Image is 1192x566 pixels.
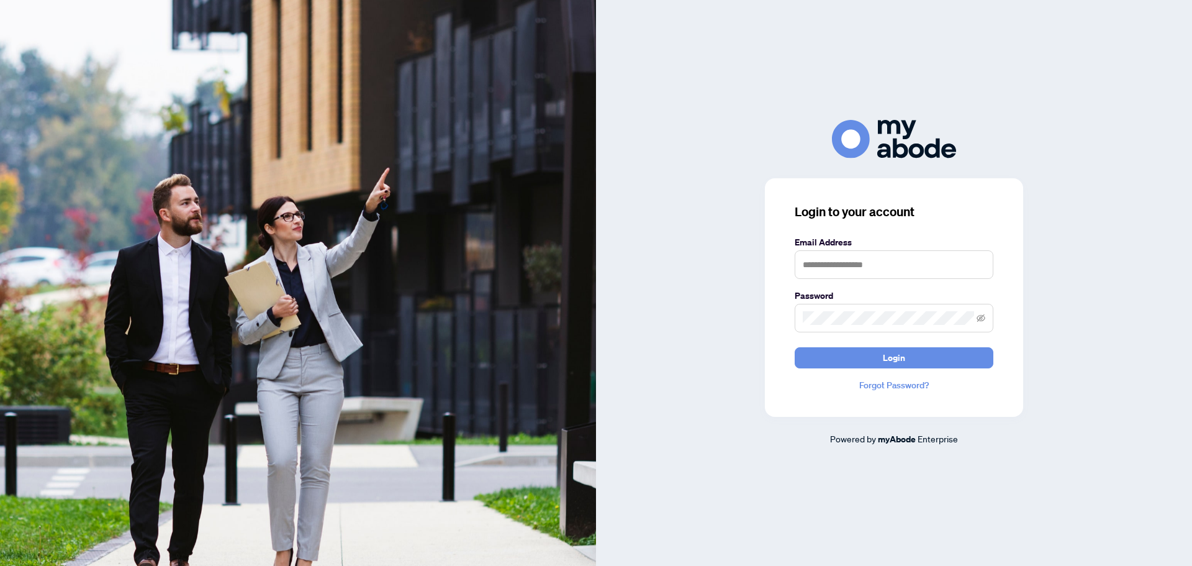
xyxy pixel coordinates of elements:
[795,235,993,249] label: Email Address
[795,347,993,368] button: Login
[830,433,876,444] span: Powered by
[795,378,993,392] a: Forgot Password?
[878,432,916,446] a: myAbode
[918,433,958,444] span: Enterprise
[832,120,956,158] img: ma-logo
[795,289,993,303] label: Password
[795,203,993,221] h3: Login to your account
[977,314,985,322] span: eye-invisible
[883,348,905,368] span: Login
